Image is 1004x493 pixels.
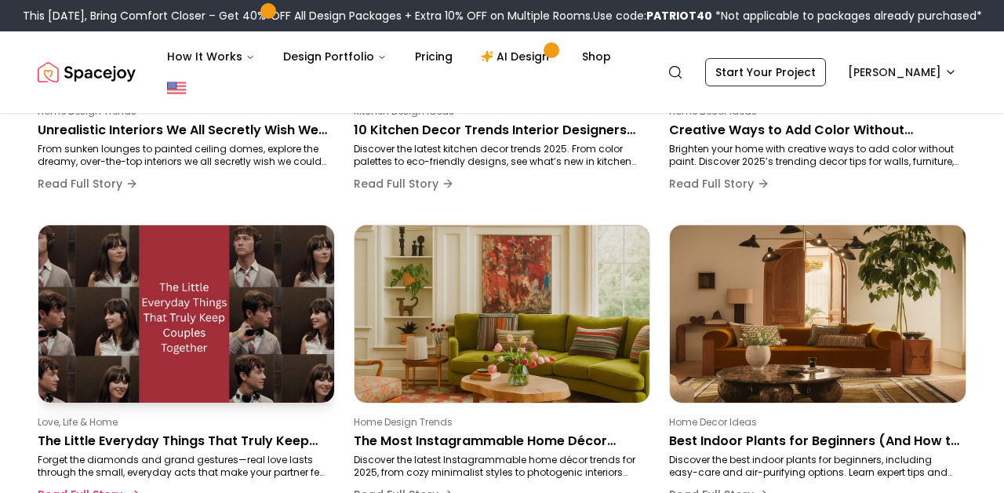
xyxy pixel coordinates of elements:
button: [PERSON_NAME] [838,58,966,86]
a: Shop [569,41,624,72]
img: Best Indoor Plants for Beginners (And How to Keep Them Alive) [670,225,966,403]
p: Discover the best indoor plants for beginners, including easy-care and air-purifying options. Lea... [669,454,960,479]
nav: Global [38,31,966,113]
a: Start Your Project [705,58,826,86]
img: The Most Instagrammable Home Décor Trends of 2025 [355,225,650,403]
img: Spacejoy Logo [38,57,136,88]
p: Love, Life & Home [38,416,329,429]
span: *Not applicable to packages already purchased* [712,8,982,24]
p: Home Design Trends [354,416,645,429]
p: Unrealistic Interiors We All Secretly Wish We Had at Home [38,121,329,140]
p: Discover the latest kitchen decor trends 2025. From color palettes to eco-friendly designs, see w... [354,143,645,168]
button: Read Full Story [38,168,138,199]
a: Spacejoy [38,57,136,88]
span: Use code: [593,8,712,24]
img: United States [167,79,186,97]
a: AI Design [468,41,566,72]
p: Discover the latest Instagrammable home décor trends for 2025, from cozy minimalist styles to pho... [354,454,645,479]
nav: Main [155,41,624,72]
p: Brighten your home with creative ways to add color without paint. Discover 2025’s trending decor ... [669,143,960,168]
p: Creative Ways to Add Color Without Painting Walls in [DATE] [669,121,960,140]
p: Forget the diamonds and grand gestures—real love lasts through the small, everyday acts that make... [38,454,329,479]
a: Pricing [402,41,465,72]
p: From sunken lounges to painted ceiling domes, explore the dreamy, over-the-top interiors we all s... [38,143,329,168]
p: The Most Instagrammable Home Décor Trends of 2025 [354,432,645,451]
p: Best Indoor Plants for Beginners (And How to Keep Them Alive) [669,432,960,451]
div: This [DATE], Bring Comfort Closer – Get 40% OFF All Design Packages + Extra 10% OFF on Multiple R... [23,8,982,24]
button: How It Works [155,41,267,72]
p: Home Decor Ideas [669,416,960,429]
b: PATRIOT40 [646,8,712,24]
p: 10 Kitchen Decor Trends Interior Designers Love for 2025 [354,121,645,140]
p: The Little Everyday Things That Truly Keep Couples Together [38,432,329,451]
button: Read Full Story [669,168,769,199]
button: Design Portfolio [271,41,399,72]
img: The Little Everyday Things That Truly Keep Couples Together [38,225,334,403]
button: Read Full Story [354,168,454,199]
